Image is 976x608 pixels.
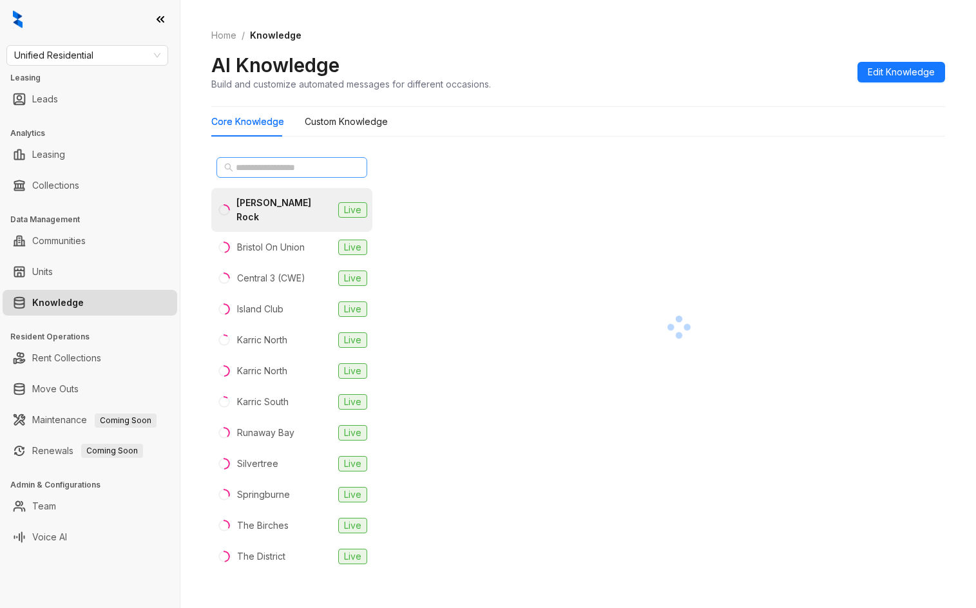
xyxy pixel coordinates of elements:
[10,331,180,343] h3: Resident Operations
[224,163,233,172] span: search
[3,142,177,167] li: Leasing
[3,86,177,112] li: Leads
[10,479,180,491] h3: Admin & Configurations
[3,345,177,371] li: Rent Collections
[338,271,367,286] span: Live
[237,457,278,471] div: Silvertree
[32,142,65,167] a: Leasing
[3,438,177,464] li: Renewals
[305,115,388,129] div: Custom Knowledge
[237,549,285,564] div: The District
[237,364,287,378] div: Karric North
[3,407,177,433] li: Maintenance
[10,214,180,225] h3: Data Management
[857,62,945,82] button: Edit Knowledge
[3,493,177,519] li: Team
[211,77,491,91] div: Build and customize automated messages for different occasions.
[3,524,177,550] li: Voice AI
[338,456,367,471] span: Live
[81,444,143,458] span: Coming Soon
[338,487,367,502] span: Live
[209,28,239,43] a: Home
[338,549,367,564] span: Live
[868,65,935,79] span: Edit Knowledge
[10,72,180,84] h3: Leasing
[95,413,157,428] span: Coming Soon
[3,228,177,254] li: Communities
[13,10,23,28] img: logo
[236,196,333,224] div: [PERSON_NAME] Rock
[237,488,290,502] div: Springburne
[237,426,294,440] div: Runaway Bay
[32,493,56,519] a: Team
[237,271,305,285] div: Central 3 (CWE)
[10,128,180,139] h3: Analytics
[32,376,79,402] a: Move Outs
[237,395,289,409] div: Karric South
[3,376,177,402] li: Move Outs
[211,53,340,77] h2: AI Knowledge
[32,290,84,316] a: Knowledge
[3,173,177,198] li: Collections
[237,333,287,347] div: Karric North
[338,425,367,441] span: Live
[338,363,367,379] span: Live
[338,332,367,348] span: Live
[3,290,177,316] li: Knowledge
[250,30,301,41] span: Knowledge
[242,28,245,43] li: /
[32,438,143,464] a: RenewalsComing Soon
[32,345,101,371] a: Rent Collections
[338,202,367,218] span: Live
[211,115,284,129] div: Core Knowledge
[32,86,58,112] a: Leads
[237,302,283,316] div: Island Club
[237,518,289,533] div: The Birches
[338,240,367,255] span: Live
[32,524,67,550] a: Voice AI
[32,228,86,254] a: Communities
[14,46,160,65] span: Unified Residential
[338,301,367,317] span: Live
[338,518,367,533] span: Live
[32,259,53,285] a: Units
[338,394,367,410] span: Live
[32,173,79,198] a: Collections
[3,259,177,285] li: Units
[237,240,305,254] div: Bristol On Union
